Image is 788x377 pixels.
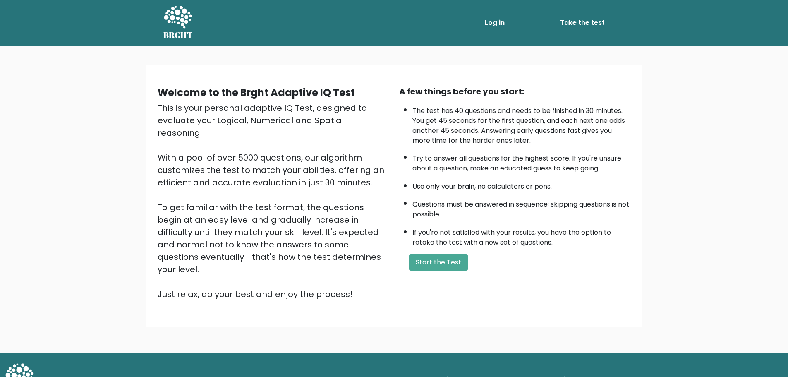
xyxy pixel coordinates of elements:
[412,195,631,219] li: Questions must be answered in sequence; skipping questions is not possible.
[412,149,631,173] li: Try to answer all questions for the highest score. If you're unsure about a question, make an edu...
[412,223,631,247] li: If you're not satisfied with your results, you have the option to retake the test with a new set ...
[158,102,389,300] div: This is your personal adaptive IQ Test, designed to evaluate your Logical, Numerical and Spatial ...
[409,254,468,271] button: Start the Test
[163,30,193,40] h5: BRGHT
[481,14,508,31] a: Log in
[158,86,355,99] b: Welcome to the Brght Adaptive IQ Test
[412,178,631,192] li: Use only your brain, no calculators or pens.
[399,85,631,98] div: A few things before you start:
[163,3,193,42] a: BRGHT
[412,102,631,146] li: The test has 40 questions and needs to be finished in 30 minutes. You get 45 seconds for the firs...
[540,14,625,31] a: Take the test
